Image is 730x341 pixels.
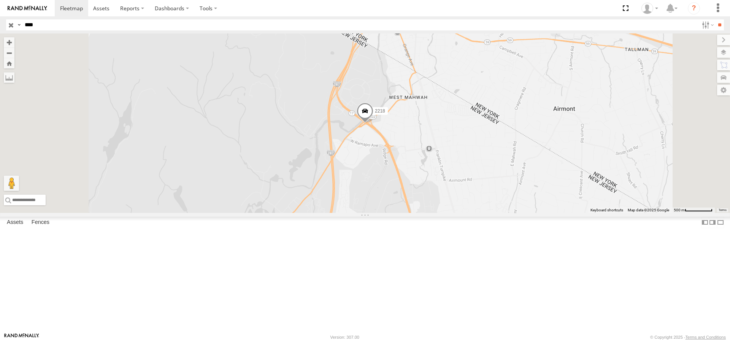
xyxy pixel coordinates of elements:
label: Map Settings [717,85,730,95]
i: ? [688,2,700,14]
div: Thomas Ward [639,3,661,14]
a: Visit our Website [4,333,39,341]
label: Assets [3,217,27,228]
img: rand-logo.svg [8,6,47,11]
a: Terms (opens in new tab) [719,209,727,212]
button: Zoom in [4,37,14,48]
div: Version: 307.00 [330,335,359,339]
button: Keyboard shortcuts [590,208,623,213]
span: 500 m [674,208,685,212]
span: 2218 [375,108,385,114]
button: Map Scale: 500 m per 69 pixels [671,208,715,213]
label: Search Query [16,19,22,30]
label: Fences [28,217,53,228]
a: Terms and Conditions [686,335,726,339]
label: Hide Summary Table [717,217,724,228]
label: Dock Summary Table to the Left [701,217,709,228]
label: Measure [4,72,14,83]
div: © Copyright 2025 - [650,335,726,339]
button: Zoom out [4,48,14,58]
button: Zoom Home [4,58,14,68]
label: Search Filter Options [699,19,715,30]
span: Map data ©2025 Google [628,208,669,212]
button: Drag Pegman onto the map to open Street View [4,176,19,191]
label: Dock Summary Table to the Right [709,217,716,228]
